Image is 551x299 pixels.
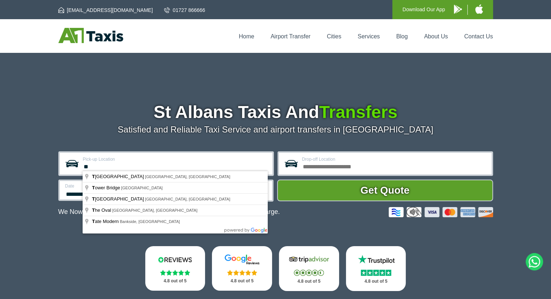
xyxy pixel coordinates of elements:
a: Home [239,33,254,39]
p: Satisfied and Reliable Taxi Service and airport transfers in [GEOGRAPHIC_DATA] [58,125,493,135]
label: Pick-up Location [83,157,268,161]
a: Trustpilot Stars 4.8 out of 5 [346,246,406,291]
a: Tripadvisor Stars 4.8 out of 5 [279,246,339,291]
span: ate Modern [92,219,120,224]
span: [GEOGRAPHIC_DATA] [92,196,145,202]
span: Bankside, [GEOGRAPHIC_DATA] [120,219,180,224]
label: Date [65,184,158,188]
img: Stars [361,270,391,276]
label: Drop-off Location [302,157,487,161]
a: About Us [424,33,448,39]
span: [GEOGRAPHIC_DATA], [GEOGRAPHIC_DATA] [145,174,230,179]
img: Tripadvisor [287,254,331,265]
button: Get Quote [277,180,493,201]
img: Stars [294,270,324,276]
span: T [92,219,95,224]
span: [GEOGRAPHIC_DATA], [GEOGRAPHIC_DATA] [112,208,197,212]
span: [GEOGRAPHIC_DATA], [GEOGRAPHIC_DATA] [145,197,230,201]
p: 4.8 out of 5 [153,277,197,286]
img: Credit And Debit Cards [389,207,493,217]
span: T [92,196,95,202]
span: Transfers [319,102,397,122]
a: Google Stars 4.8 out of 5 [212,246,272,291]
p: 4.8 out of 5 [287,277,331,286]
a: Cities [327,33,341,39]
img: A1 Taxis Android App [454,5,462,14]
a: Reviews.io Stars 4.8 out of 5 [145,246,205,291]
span: ower Bridge [92,185,121,190]
span: T [92,185,95,190]
img: Stars [160,270,190,275]
img: A1 Taxis St Albans LTD [58,28,123,43]
p: We Now Accept Card & Contactless Payment In [58,208,280,216]
p: 4.8 out of 5 [220,277,264,286]
img: Reviews.io [153,254,197,265]
span: [GEOGRAPHIC_DATA] [92,174,145,179]
img: Trustpilot [354,254,398,265]
a: Contact Us [464,33,493,39]
a: [EMAIL_ADDRESS][DOMAIN_NAME] [58,7,153,14]
h1: St Albans Taxis And [58,104,493,121]
a: Blog [396,33,408,39]
span: [GEOGRAPHIC_DATA] [121,186,163,190]
span: he Oval [92,207,112,213]
a: Services [358,33,380,39]
span: T [92,207,95,213]
p: Download Our App [402,5,445,14]
img: Stars [227,270,257,275]
span: T [92,174,95,179]
a: 01727 866666 [164,7,205,14]
a: Airport Transfer [271,33,310,39]
p: 4.8 out of 5 [354,277,398,286]
img: A1 Taxis iPhone App [475,4,483,14]
img: Google [220,254,264,265]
